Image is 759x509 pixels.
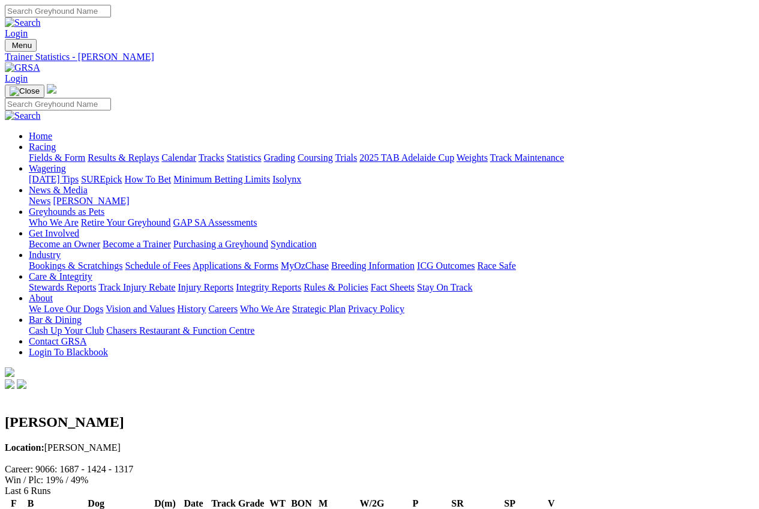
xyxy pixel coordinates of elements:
[29,239,100,249] a: Become an Owner
[281,261,329,271] a: MyOzChase
[264,152,295,163] a: Grading
[272,174,301,184] a: Isolynx
[29,196,754,206] div: News & Media
[227,152,262,163] a: Statistics
[103,239,171,249] a: Become a Trainer
[5,414,754,430] h2: [PERSON_NAME]
[29,142,56,152] a: Racing
[5,52,754,62] a: Trainer Statistics - [PERSON_NAME]
[173,239,268,249] a: Purchasing a Greyhound
[29,304,103,314] a: We Love Our Dogs
[236,282,301,292] a: Integrity Reports
[457,152,488,163] a: Weights
[199,152,224,163] a: Tracks
[5,85,44,98] button: Toggle navigation
[29,271,92,282] a: Care & Integrity
[53,196,129,206] a: [PERSON_NAME]
[29,293,53,303] a: About
[417,261,475,271] a: ICG Outcomes
[29,315,82,325] a: Bar & Dining
[29,174,754,185] div: Wagering
[29,261,754,271] div: Industry
[29,196,50,206] a: News
[125,261,190,271] a: Schedule of Fees
[29,174,79,184] a: [DATE] Tips
[5,28,28,38] a: Login
[125,174,172,184] a: How To Bet
[304,282,368,292] a: Rules & Policies
[35,464,133,474] text: 9066: 1687 - 1424 - 1317
[29,131,52,141] a: Home
[5,110,41,121] img: Search
[10,86,40,96] img: Close
[417,282,472,292] a: Stay On Track
[335,152,357,163] a: Trials
[81,174,122,184] a: SUREpick
[29,325,754,336] div: Bar & Dining
[477,261,515,271] a: Race Safe
[29,239,754,250] div: Get Involved
[5,5,111,17] input: Search
[5,464,33,474] span: Career:
[29,152,754,163] div: Racing
[29,206,104,217] a: Greyhounds as Pets
[177,304,206,314] a: History
[29,282,754,293] div: Care & Integrity
[331,261,415,271] a: Breeding Information
[5,475,43,485] span: Win / Plc:
[371,282,415,292] a: Fact Sheets
[29,347,108,357] a: Login To Blackbook
[161,152,196,163] a: Calendar
[81,217,171,227] a: Retire Your Greyhound
[106,304,175,314] a: Vision and Values
[348,304,404,314] a: Privacy Policy
[29,152,85,163] a: Fields & Form
[98,282,175,292] a: Track Injury Rebate
[88,152,159,163] a: Results & Replays
[5,367,14,377] img: logo-grsa-white.png
[29,250,61,260] a: Industry
[5,486,754,496] div: Last 6 Runs
[5,442,121,453] span: [PERSON_NAME]
[29,217,754,228] div: Greyhounds as Pets
[29,163,66,173] a: Wagering
[359,152,454,163] a: 2025 TAB Adelaide Cup
[5,442,44,453] b: Location:
[106,325,254,336] a: Chasers Restaurant & Function Centre
[5,98,111,110] input: Search
[271,239,316,249] a: Syndication
[208,304,238,314] a: Careers
[173,174,270,184] a: Minimum Betting Limits
[5,62,40,73] img: GRSA
[47,84,56,94] img: logo-grsa-white.png
[29,325,104,336] a: Cash Up Your Club
[5,17,41,28] img: Search
[298,152,333,163] a: Coursing
[178,282,233,292] a: Injury Reports
[12,41,32,50] span: Menu
[240,304,290,314] a: Who We Are
[29,261,122,271] a: Bookings & Scratchings
[29,217,79,227] a: Who We Are
[193,261,278,271] a: Applications & Forms
[173,217,257,227] a: GAP SA Assessments
[17,379,26,389] img: twitter.svg
[5,73,28,83] a: Login
[29,336,86,346] a: Contact GRSA
[29,282,96,292] a: Stewards Reports
[29,304,754,315] div: About
[5,379,14,389] img: facebook.svg
[29,228,79,238] a: Get Involved
[292,304,346,314] a: Strategic Plan
[5,39,37,52] button: Toggle navigation
[29,185,88,195] a: News & Media
[490,152,564,163] a: Track Maintenance
[46,475,88,485] text: 19% / 49%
